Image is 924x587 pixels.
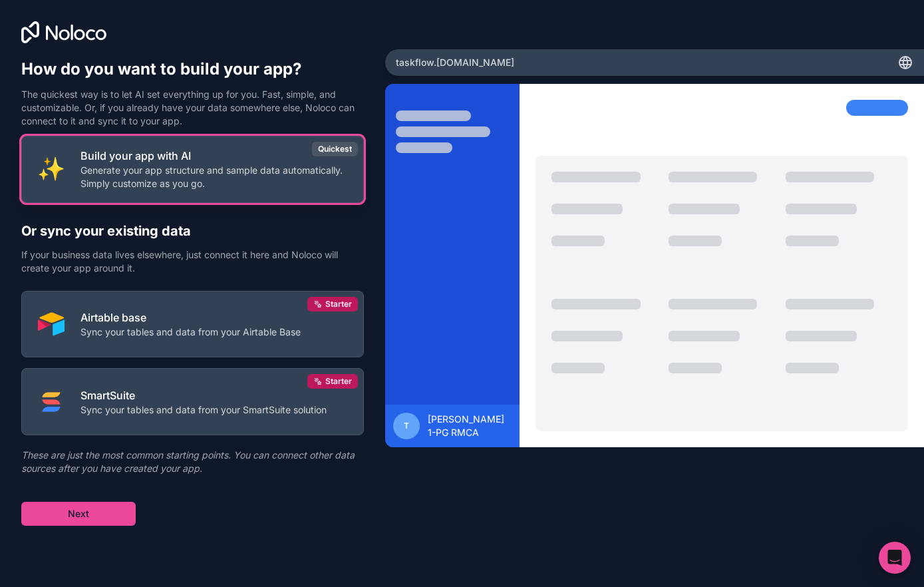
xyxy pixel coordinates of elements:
[21,291,364,358] button: AIRTABLEAirtable baseSync your tables and data from your Airtable BaseStarter
[80,164,347,190] p: Generate your app structure and sample data automatically. Simply customize as you go.
[879,542,911,574] div: Open Intercom Messenger
[80,387,327,403] p: SmartSuite
[38,311,65,337] img: AIRTABLE
[396,56,514,69] span: taskflow .[DOMAIN_NAME]
[80,325,301,339] p: Sync your tables and data from your Airtable Base
[21,88,364,128] p: The quickest way is to let AI set everything up for you. Fast, simple, and customizable. Or, if y...
[325,299,352,309] span: Starter
[38,389,65,415] img: SMART_SUITE
[21,222,364,240] h2: Or sync your existing data
[21,368,364,435] button: SMART_SUITESmartSuiteSync your tables and data from your SmartSuite solutionStarter
[38,156,65,182] img: INTERNAL_WITH_AI
[325,376,352,387] span: Starter
[80,403,327,417] p: Sync your tables and data from your SmartSuite solution
[21,59,364,80] h1: How do you want to build your app?
[80,309,301,325] p: Airtable base
[21,502,136,526] button: Next
[21,248,364,275] p: If your business data lives elsewhere, just connect it here and Noloco will create your app aroun...
[312,142,358,156] div: Quickest
[21,136,364,203] button: INTERNAL_WITH_AIBuild your app with AIGenerate your app structure and sample data automatically. ...
[428,413,512,439] span: [PERSON_NAME] 1-PG RMCA
[404,421,409,431] span: T
[80,148,347,164] p: Build your app with AI
[21,449,364,475] p: These are just the most common starting points. You can connect other data sources after you have...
